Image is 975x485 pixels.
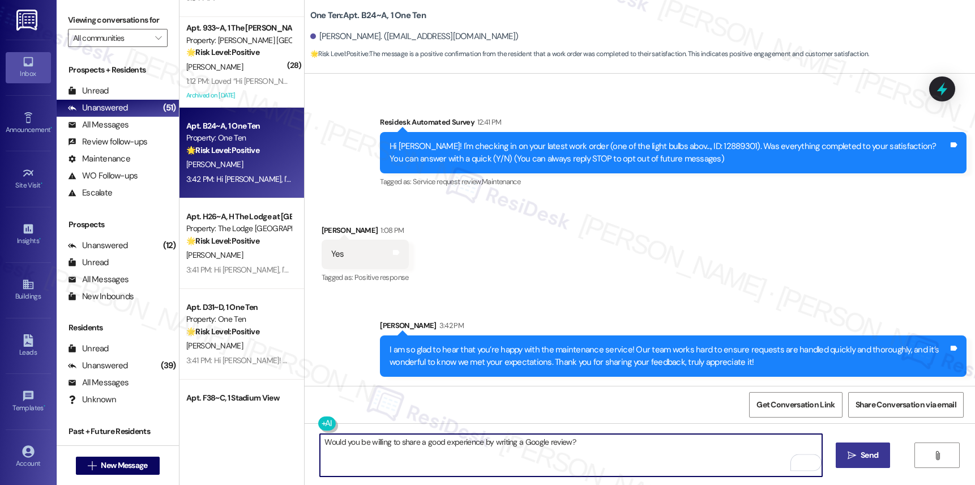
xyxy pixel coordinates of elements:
div: All Messages [68,274,129,286]
span: New Message [101,460,147,471]
button: Send [836,443,891,468]
div: Property: The Lodge [GEOGRAPHIC_DATA] [186,223,291,235]
div: Apt. 933~A, 1 The [PERSON_NAME] Louisville [186,22,291,34]
div: (39) [158,357,179,375]
button: Get Conversation Link [749,392,842,418]
div: Archived on [DATE] [185,88,292,103]
button: Share Conversation via email [848,392,964,418]
a: Leads [6,331,51,361]
div: Residesk Automated Survey [380,116,967,132]
div: All Messages [68,119,129,131]
a: Templates • [6,386,51,417]
div: [PERSON_NAME]. ([EMAIL_ADDRESS][DOMAIN_NAME]) [310,31,519,42]
div: (12) [160,237,179,254]
div: Prospects [57,219,179,231]
span: Send [861,449,878,461]
label: Viewing conversations for [68,11,168,29]
strong: 🌟 Risk Level: Positive [186,145,259,155]
a: Insights • [6,219,51,250]
strong: 🌟 Risk Level: Positive [186,236,259,246]
span: [PERSON_NAME] [186,62,243,72]
div: 3:41 PM: Hi [PERSON_NAME]! Glad to hear the drain is fixed. If you need to store any furniture, y... [186,355,923,365]
div: Unanswered [68,360,128,372]
div: New Inbounds [68,291,134,303]
div: Maintenance [68,153,130,165]
span: Positive response [354,273,409,282]
div: I am so glad to hear that you’re happy with the maintenance service! Our team works hard to ensur... [390,344,948,368]
div: 3:42 PM: Hi [PERSON_NAME], I'm so glad to hear the work order was completed to your satisfaction.... [186,174,902,184]
i:  [88,461,96,470]
strong: 🌟 Risk Level: Positive [310,49,369,58]
div: Unknown [68,394,116,406]
div: Apt. F38~C, 1 Stadium View [186,392,291,404]
span: Share Conversation via email [856,399,956,411]
div: Tagged as: [380,173,967,190]
img: ResiDesk Logo [16,10,40,31]
div: WO Follow-ups [68,170,138,182]
textarea: To enrich screen reader interactions, please activate Accessibility in Grammarly extension settings [320,434,822,477]
div: (51) [160,99,179,117]
div: Apt. H26~A, H The Lodge at [GEOGRAPHIC_DATA] [186,211,291,223]
div: Prospects + Residents [57,64,179,76]
div: Escalate [68,187,112,199]
input: All communities [73,29,149,47]
a: Inbox [6,52,51,83]
div: Property: One Ten [186,313,291,325]
span: [PERSON_NAME] [186,250,243,260]
i:  [848,451,856,460]
a: Site Visit • [6,164,51,194]
div: Unread [68,257,109,269]
span: Maintenance [482,177,520,186]
div: Hi [PERSON_NAME]! I'm checking in on your latest work order (one of the light bulbs abov..., ID: ... [390,141,948,165]
div: [PERSON_NAME] [322,224,409,240]
div: Past + Future Residents [57,426,179,437]
div: [PERSON_NAME] [380,320,967,335]
div: 1:08 PM [378,224,404,236]
b: One Ten: Apt. B24~A, 1 One Ten [310,10,426,22]
div: 3:42 PM [437,320,464,331]
div: Apt. B24~A, 1 One Ten [186,120,291,132]
div: Tagged as: [322,269,409,286]
div: Property: [PERSON_NAME] [GEOGRAPHIC_DATA] [186,35,291,46]
div: Review follow-ups [68,136,147,148]
div: Yes [331,248,344,260]
div: 3:41 PM: Hi [PERSON_NAME], I'm so glad to hear the work order was completed to your satisfaction.... [186,265,900,275]
div: Unanswered [68,102,128,114]
a: Buildings [6,275,51,305]
strong: 🌟 Risk Level: Positive [186,326,259,337]
span: • [39,235,41,243]
div: Unread [68,343,109,355]
strong: 🌟 Risk Level: Positive [186,47,259,57]
span: [PERSON_NAME] [186,341,243,351]
span: Get Conversation Link [756,399,835,411]
span: [PERSON_NAME] [186,159,243,169]
span: • [50,124,52,132]
div: Residents [57,322,179,334]
div: Property: One Ten [186,132,291,144]
span: Service request review , [413,177,482,186]
a: Account [6,442,51,473]
button: New Message [76,457,160,475]
span: : The message is a positive confirmation from the resident that a work order was completed to the... [310,48,869,60]
span: • [44,402,45,410]
span: • [41,180,42,188]
div: Unanswered [68,240,128,252]
div: All Messages [68,377,129,389]
div: 12:41 PM [474,116,502,128]
i:  [933,451,942,460]
div: Unread [68,85,109,97]
div: Property: Stadium View [186,404,291,416]
i:  [155,33,161,42]
div: Apt. D31~D, 1 One Ten [186,301,291,313]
